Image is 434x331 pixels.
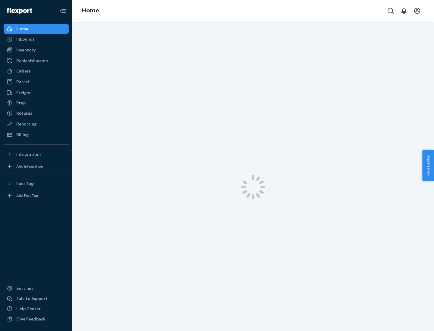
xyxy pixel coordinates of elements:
a: Add Fast Tag [4,191,69,200]
a: Reporting [4,119,69,129]
div: Freight [16,90,31,96]
ol: breadcrumbs [77,2,104,20]
a: Prep [4,98,69,108]
div: Add Fast Tag [16,193,38,198]
div: Billing [16,132,29,138]
div: Give Feedback [16,316,46,322]
a: Home [82,7,99,14]
div: Inventory [16,47,36,53]
img: Flexport logo [7,8,32,14]
div: Fast Tags [16,181,36,187]
button: Open account menu [411,5,423,17]
div: Home [16,26,28,32]
button: Open Search Box [385,5,397,17]
div: Orders [16,68,31,74]
div: Returns [16,110,32,116]
button: Give Feedback [4,314,69,324]
a: Home [4,24,69,34]
div: Settings [16,285,33,291]
div: Reporting [16,121,36,127]
a: Add Integration [4,162,69,171]
div: Integrations [16,151,42,157]
a: Inventory [4,45,69,55]
button: Fast Tags [4,179,69,188]
div: Prep [16,100,26,106]
a: Settings [4,283,69,293]
a: Orders [4,66,69,76]
a: Freight [4,88,69,97]
button: Close Navigation [57,5,69,17]
button: Help Center [422,150,434,181]
div: Talk to Support [16,295,48,302]
div: Parcel [16,79,29,85]
a: Inbounds [4,34,69,44]
button: Talk to Support [4,294,69,303]
div: Help Center [16,306,41,312]
a: Returns [4,108,69,118]
button: Integrations [4,150,69,159]
a: Replenishments [4,56,69,66]
button: Open notifications [398,5,410,17]
div: Inbounds [16,36,35,42]
a: Parcel [4,77,69,87]
div: Add Integration [16,164,43,169]
a: Help Center [4,304,69,314]
div: Replenishments [16,58,48,64]
a: Billing [4,130,69,140]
